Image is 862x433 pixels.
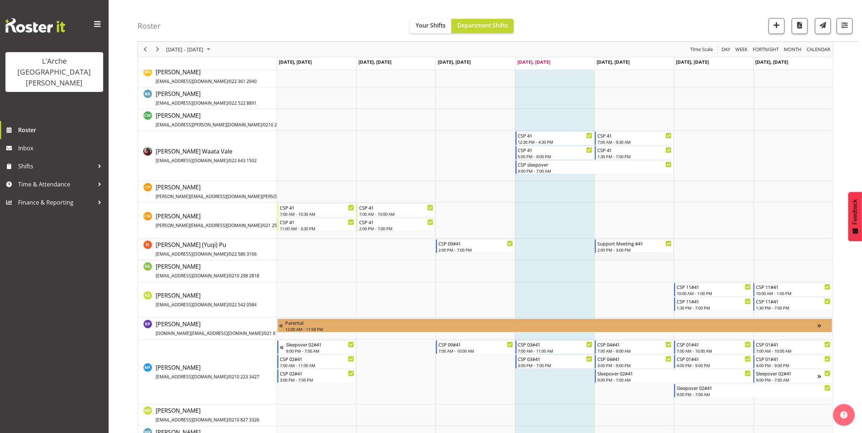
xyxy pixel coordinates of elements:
div: 4:00 PM - 9:00 PM [677,362,751,368]
span: [DATE] - [DATE] [165,45,204,54]
span: 0210 827 3326 [229,417,259,423]
div: CSP 11#41 [677,283,751,290]
div: 7:00 AM - 10:00 AM [438,348,513,354]
span: [PERSON_NAME] [156,320,289,337]
span: / [262,122,263,128]
span: Department Shifts [457,21,508,29]
div: 7:00 AM - 10:30 AM [280,211,354,217]
div: Melissa Fry"s event - CSP 01#41 Begin From Saturday, August 30, 2025 at 4:00:00 PM GMT+12:00 Ends... [674,355,753,369]
span: [EMAIL_ADDRESS][PERSON_NAME][DOMAIN_NAME] [156,122,262,128]
td: Cindy Walters resource [138,203,277,239]
span: / [262,222,263,228]
span: 022 586 3166 [229,251,257,257]
span: Time Scale [690,45,714,54]
div: 1:30 PM - 7:00 PM [597,154,672,159]
img: Rosterit website logo [5,18,65,33]
div: Melissa Fry"s event - CSP 02#41 Begin From Monday, August 25, 2025 at 7:00:00 AM GMT+12:00 Ends A... [277,355,356,369]
span: / [228,251,229,257]
button: Feedback - Show survey [848,192,862,241]
div: CSP 04#41 [597,341,672,348]
div: CSP 11#41 [756,283,830,290]
a: [PERSON_NAME][EMAIL_ADDRESS][DOMAIN_NAME]/0210 298 2818 [156,262,259,279]
span: 022 361 2940 [229,78,257,84]
div: Melissa Fry"s event - CSP 01#41 Begin From Sunday, August 31, 2025 at 4:00:00 PM GMT+12:00 Ends A... [753,355,832,369]
div: Sleepover 02#41 [597,370,751,377]
div: Previous [139,42,151,57]
span: [PERSON_NAME] [156,363,259,380]
span: Feedback [852,199,858,224]
div: 1:30 PM - 7:00 PM [756,305,830,311]
button: Time Scale [689,45,714,54]
span: [DATE], [DATE] [438,59,471,65]
span: 022 643 1502 [229,157,257,164]
div: 10:00 AM - 1:00 PM [677,290,751,296]
div: CSP 41 [597,132,672,139]
div: 11:00 AM - 3:30 PM [280,226,354,231]
div: Krishnaben Patel"s event - Parental Begin From Monday, June 16, 2025 at 12:00:00 AM GMT+12:00 End... [277,319,832,332]
div: Melissa Fry"s event - CSP 03#41 Begin From Thursday, August 28, 2025 at 7:00:00 AM GMT+12:00 Ends... [516,340,594,354]
a: [PERSON_NAME][EMAIL_ADDRESS][DOMAIN_NAME]/0210 827 3326 [156,406,259,424]
div: Sleepover 02#41 [756,370,817,377]
div: Cherri Waata Vale"s event - CSP 41 Begin From Thursday, August 28, 2025 at 12:30:00 PM GMT+12:00 ... [516,131,594,145]
div: Cindy Walters"s event - CSP 41 Begin From Monday, August 25, 2025 at 7:00:00 AM GMT+12:00 Ends At... [277,203,356,217]
div: 10:00 AM - 1:00 PM [756,290,830,296]
div: 9:00 PM - 7:00 AM [518,168,672,174]
div: CSP 41 [359,204,433,211]
span: [EMAIL_ADDRESS][DOMAIN_NAME] [156,157,228,164]
div: Cindy Walters"s event - CSP 41 Begin From Monday, August 25, 2025 at 11:00:00 AM GMT+12:00 Ends A... [277,218,356,232]
span: / [228,302,229,308]
span: Your Shifts [416,21,446,29]
td: Christopher Hill resource [138,181,277,203]
span: / [228,78,229,84]
img: help-xxl-2.png [840,411,848,419]
div: 9:00 PM - 7:00 AM [597,377,751,383]
span: [DATE], [DATE] [597,59,630,65]
span: [PERSON_NAME][EMAIL_ADDRESS][DOMAIN_NAME][PERSON_NAME] [156,193,296,199]
span: / [263,330,264,336]
span: Roster [18,125,105,135]
span: [PERSON_NAME] [156,212,291,229]
div: CSP 02#41 [280,355,354,362]
div: Melissa Fry"s event - CSP 01#41 Begin From Sunday, August 31, 2025 at 7:00:00 AM GMT+12:00 Ends A... [753,340,832,354]
td: Estelle (Yuqi) Pu resource [138,239,277,260]
span: [DATE], [DATE] [676,59,709,65]
td: Ben Hammond resource [138,66,277,87]
td: Kalpana Sapkota resource [138,282,277,318]
a: [PERSON_NAME][EMAIL_ADDRESS][DOMAIN_NAME]/0210 223 3427 [156,363,259,381]
div: Kalpana Sapkota"s event - CSP 11#41 Begin From Sunday, August 31, 2025 at 10:00:00 AM GMT+12:00 E... [753,283,832,297]
a: [PERSON_NAME][EMAIL_ADDRESS][DOMAIN_NAME]/022 542 0584 [156,291,257,308]
div: CSP 03#41 [518,355,592,362]
a: [PERSON_NAME][EMAIL_ADDRESS][DOMAIN_NAME]/022 361 2940 [156,68,257,85]
span: [PERSON_NAME] [156,90,257,106]
div: 2:00 PM - 7:00 PM [359,226,433,231]
div: Melissa Fry"s event - Sleepover 02#41 Begin From Saturday, August 30, 2025 at 9:00:00 PM GMT+12:0... [674,384,832,398]
div: Parental [285,319,818,326]
span: [PERSON_NAME] Waata Vale [156,147,257,164]
div: 7:00 AM - 9:30 AM [597,139,672,145]
div: 5:00 PM - 9:00 PM [518,154,592,159]
span: [PERSON_NAME] [156,407,259,423]
button: Timeline Day [720,45,732,54]
div: 7:00 AM - 10:00 AM [756,348,830,354]
div: Melissa Fry"s event - Sleepover 02#41 Begin From Sunday, August 24, 2025 at 9:00:00 PM GMT+12:00 ... [277,340,356,354]
span: [PERSON_NAME][EMAIL_ADDRESS][DOMAIN_NAME] [156,222,262,228]
span: 021 618 124 [264,330,289,336]
div: Support Meeting #41 [597,240,672,247]
div: CSP 01#41 [756,341,830,348]
span: [PERSON_NAME] (Yuqi) Pu [156,241,257,257]
div: 2:00 PM - 7:00 PM [438,247,513,253]
span: / [228,417,229,423]
div: Melissa Fry"s event - Sleepover 02#41 Begin From Friday, August 29, 2025 at 9:00:00 PM GMT+12:00 ... [595,369,753,383]
div: CSP sleepover [518,161,672,168]
div: Cherri Waata Vale"s event - CSP 41 Begin From Thursday, August 28, 2025 at 5:00:00 PM GMT+12:00 E... [516,146,594,160]
span: [EMAIL_ADDRESS][DOMAIN_NAME] [156,100,228,106]
span: 0210 258 6795 [263,122,293,128]
button: August 25 - 31, 2025 [165,45,214,54]
div: Melissa Fry"s event - CSP 03#41 Begin From Thursday, August 28, 2025 at 3:00:00 PM GMT+12:00 Ends... [516,355,594,369]
td: Faustina Gaensicke resource [138,260,277,282]
div: 7:00 AM - 10:00 AM [677,348,751,354]
div: Cindy Walters"s event - CSP 41 Begin From Tuesday, August 26, 2025 at 2:00:00 PM GMT+12:00 Ends A... [357,218,435,232]
div: 7:00 AM - 9:00 AM [597,348,672,354]
span: 022 522 8891 [229,100,257,106]
div: CSP 41 [359,218,433,226]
